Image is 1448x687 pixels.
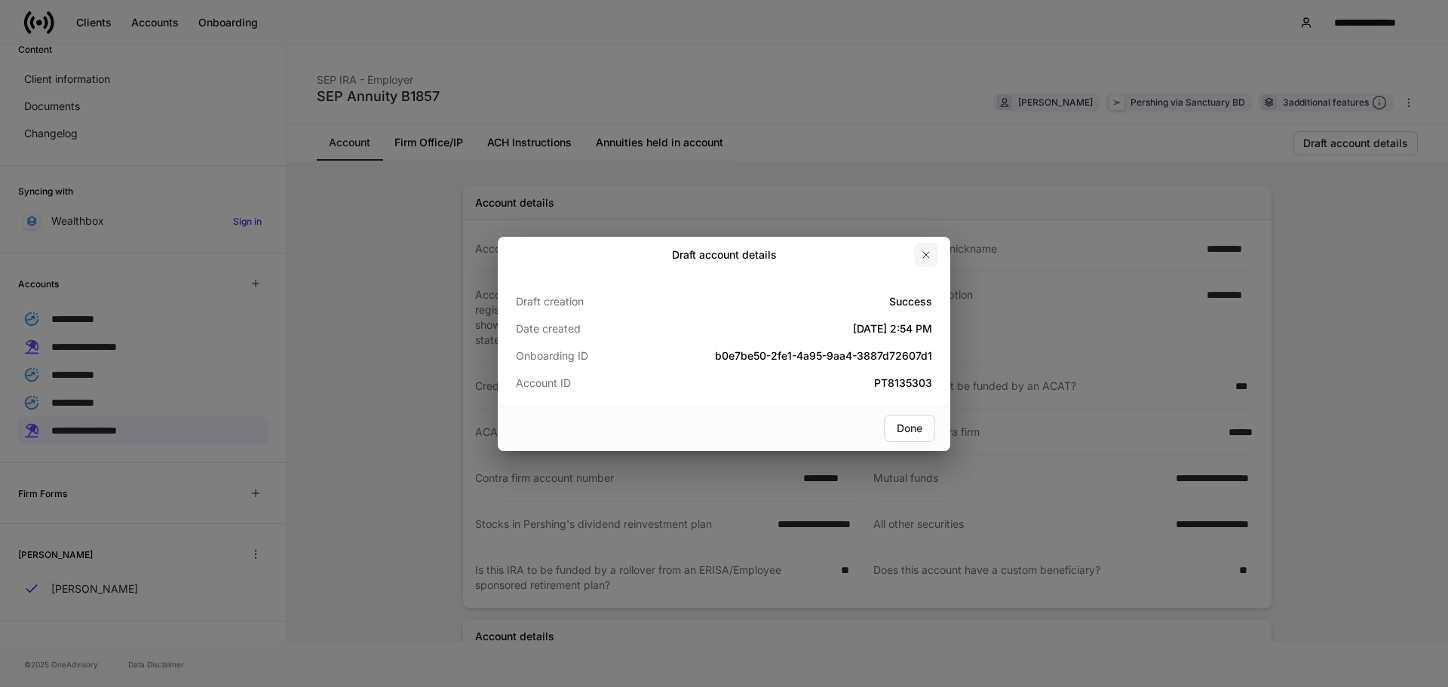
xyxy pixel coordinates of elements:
h2: Draft account details [672,247,777,262]
p: Account ID [516,376,655,391]
p: Onboarding ID [516,348,655,363]
h5: b0e7be50-2fe1-4a95-9aa4-3887d72607d1 [655,348,932,363]
button: Done [884,415,935,442]
h5: PT8135303 [655,376,932,391]
h5: [DATE] 2:54 PM [655,321,932,336]
p: Date created [516,321,655,336]
p: Draft creation [516,294,655,309]
h5: Success [655,294,932,309]
div: Done [897,421,922,436]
